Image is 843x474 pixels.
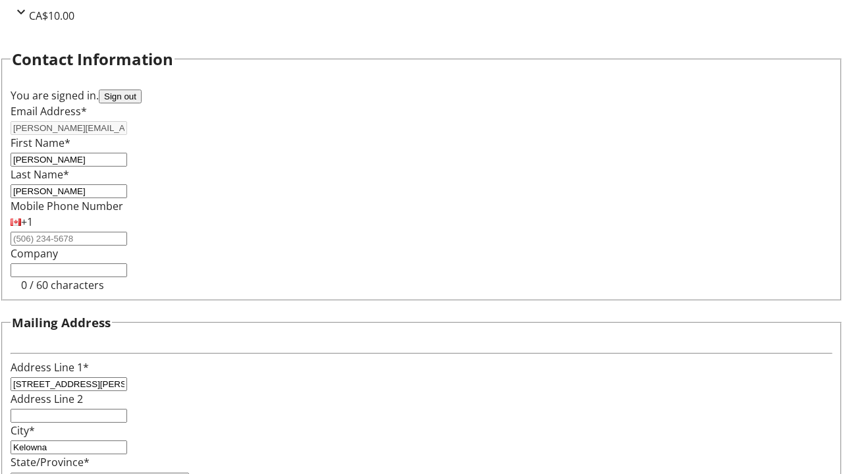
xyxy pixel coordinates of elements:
[12,47,173,71] h2: Contact Information
[11,377,127,391] input: Address
[99,90,142,103] button: Sign out
[11,88,832,103] div: You are signed in.
[11,104,87,118] label: Email Address*
[11,423,35,438] label: City*
[11,440,127,454] input: City
[12,313,111,332] h3: Mailing Address
[11,360,89,375] label: Address Line 1*
[11,136,70,150] label: First Name*
[11,232,127,246] input: (506) 234-5678
[11,246,58,261] label: Company
[29,9,74,23] span: CA$10.00
[21,278,104,292] tr-character-limit: 0 / 60 characters
[11,167,69,182] label: Last Name*
[11,455,90,469] label: State/Province*
[11,392,83,406] label: Address Line 2
[11,199,123,213] label: Mobile Phone Number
